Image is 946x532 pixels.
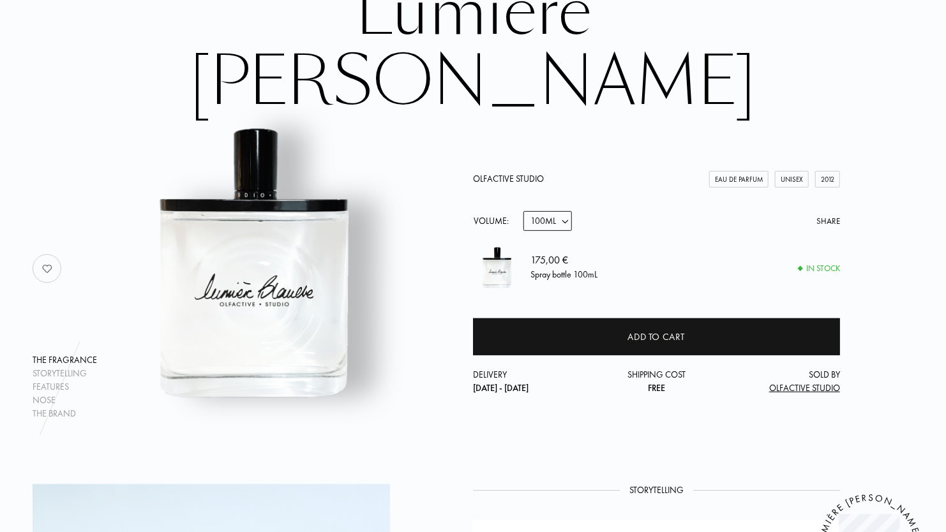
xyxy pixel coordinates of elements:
img: Lumière Blanche Olfactive Studio [95,105,411,420]
div: 175,00 € [530,253,597,269]
div: Nose [33,394,97,407]
div: Shipping cost [596,368,718,395]
img: no_like_p.png [34,256,60,281]
div: Features [33,380,97,394]
div: Eau de Parfum [709,171,769,188]
span: Olfactive Studio [769,382,840,394]
div: The fragrance [33,353,97,367]
div: Add to cart [628,330,686,344]
div: Unisex [775,171,809,188]
div: Sold by [717,368,840,395]
a: Olfactive Studio [473,173,544,184]
div: The brand [33,407,97,420]
div: Share [816,215,840,228]
div: 2012 [815,171,840,188]
div: Storytelling [33,367,97,380]
div: Spray bottle 100mL [530,269,597,282]
div: Delivery [473,368,596,395]
span: Free [648,382,665,394]
img: Lumière Blanche Olfactive Studio [473,244,521,292]
div: In stock [799,262,840,275]
div: Volume: [473,211,516,231]
span: [DATE] - [DATE] [473,382,529,394]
